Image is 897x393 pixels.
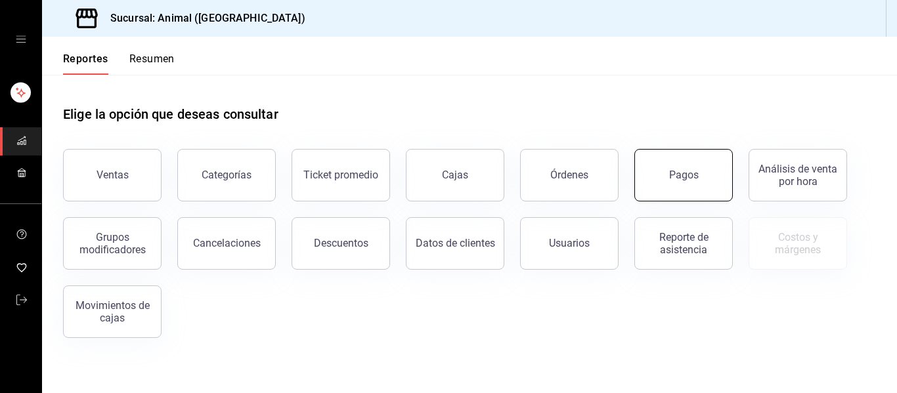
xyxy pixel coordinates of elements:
[669,169,699,181] div: Pagos
[749,149,847,201] button: Análisis de venta por hora
[63,149,162,201] button: Ventas
[177,217,276,270] button: Cancelaciones
[643,231,724,256] div: Reporte de asistencia
[757,163,839,188] div: Análisis de venta por hora
[303,169,378,181] div: Ticket promedio
[757,231,839,256] div: Costos y márgenes
[63,217,162,270] button: Grupos modificadores
[549,237,590,249] div: Usuarios
[634,149,733,201] button: Pagos
[520,149,619,201] button: Órdenes
[97,169,129,181] div: Ventas
[634,217,733,270] button: Reporte de asistencia
[550,169,588,181] div: Órdenes
[292,217,390,270] button: Descuentos
[16,34,26,45] button: open drawer
[416,237,495,249] div: Datos de clientes
[63,285,162,338] button: Movimientos de cajas
[63,104,278,124] h1: Elige la opción que deseas consultar
[100,10,305,26] h3: Sucursal: Animal ([GEOGRAPHIC_DATA])
[193,237,261,249] div: Cancelaciones
[63,52,175,75] div: navigation tabs
[63,52,108,75] button: Reportes
[202,169,252,181] div: Categorías
[406,217,504,270] button: Datos de clientes
[292,149,390,201] button: Ticket promedio
[72,231,153,256] div: Grupos modificadores
[314,237,368,249] div: Descuentos
[406,149,504,201] button: Cajas
[442,169,468,181] div: Cajas
[129,52,175,75] button: Resumen
[177,149,276,201] button: Categorías
[749,217,847,270] button: Contrata inventarios para ver este reporte
[72,299,153,324] div: Movimientos de cajas
[520,217,619,270] button: Usuarios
